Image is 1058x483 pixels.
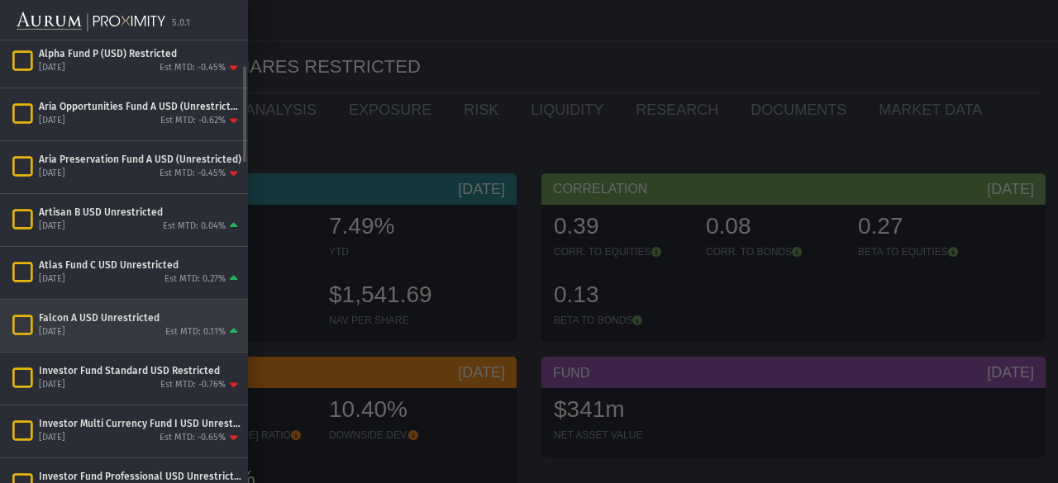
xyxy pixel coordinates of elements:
div: Est MTD: -0.62% [160,115,226,127]
div: Est MTD: -0.45% [160,168,226,180]
div: Aria Opportunities Fund A USD (Unrestricted) [39,100,241,113]
div: Aria Preservation Fund A USD (Unrestricted) [39,153,241,166]
div: Est MTD: -0.65% [160,432,226,444]
div: Atlas Fund C USD Unrestricted [39,258,241,272]
div: Est MTD: 0.04% [163,220,226,233]
div: [DATE] [39,220,65,233]
div: Est MTD: 0.27% [164,273,226,286]
div: [DATE] [39,273,65,286]
div: [DATE] [39,379,65,391]
div: [DATE] [39,326,65,339]
div: Est MTD: 0.11% [165,326,226,339]
div: Investor Multi Currency Fund I USD Unrestricted [39,417,241,430]
div: [DATE] [39,168,65,180]
div: Falcon A USD Unrestricted [39,311,241,324]
div: Est MTD: -0.45% [160,62,226,74]
div: Investor Fund Standard USD Restricted [39,364,241,377]
div: Est MTD: -0.76% [160,379,226,391]
div: 5.0.1 [172,17,190,30]
div: Artisan B USD Unrestricted [39,206,241,219]
div: [DATE] [39,115,65,127]
div: Alpha Fund P (USD) Restricted [39,47,241,60]
img: Aurum-Proximity%20white.svg [17,4,165,40]
div: [DATE] [39,432,65,444]
div: Investor Fund Professional USD Unrestricted [39,470,241,483]
div: [DATE] [39,62,65,74]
